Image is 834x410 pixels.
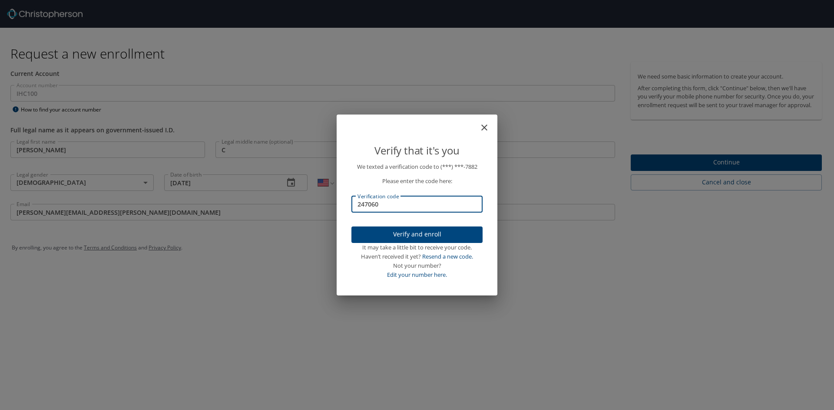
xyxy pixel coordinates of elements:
div: Haven’t received it yet? [351,252,483,261]
a: Edit your number here. [387,271,447,279]
div: Not your number? [351,261,483,270]
button: close [483,118,494,128]
p: Verify that it's you [351,142,483,159]
div: It may take a little bit to receive your code. [351,243,483,252]
button: Verify and enroll [351,226,483,243]
a: Resend a new code. [422,253,473,260]
p: Please enter the code here: [351,177,483,186]
p: We texted a verification code to (***) ***- 7882 [351,162,483,171]
span: Verify and enroll [358,229,476,240]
